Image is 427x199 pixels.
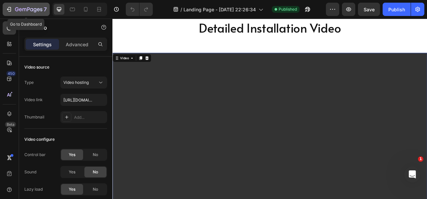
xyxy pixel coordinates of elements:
[33,41,52,48] p: Settings
[180,6,182,13] span: /
[24,80,34,86] div: Type
[93,152,98,158] span: No
[60,77,107,89] button: Video hosting
[69,169,75,175] span: Yes
[279,6,297,12] span: Published
[63,80,89,85] span: Video hosting
[24,97,43,103] div: Video link
[388,6,405,13] div: Publish
[183,6,256,13] span: Landing Page - [DATE] 22:26:34
[32,24,89,32] p: Video
[69,152,75,158] span: Yes
[24,114,44,120] div: Thumbnail
[24,64,49,70] div: Video source
[93,186,98,192] span: No
[24,186,43,192] div: Lazy load
[404,166,420,182] iframe: Intercom live chat
[3,3,50,16] button: 7
[66,41,88,48] p: Advanced
[358,3,380,16] button: Save
[126,3,153,16] div: Undo/Redo
[60,94,107,106] input: Insert video url here
[69,186,75,192] span: Yes
[383,3,411,16] button: Publish
[74,114,105,120] div: Add...
[44,5,47,13] p: 7
[93,169,98,175] span: No
[112,19,427,199] iframe: Design area
[24,152,46,158] div: Control bar
[5,122,16,127] div: Beta
[6,71,16,76] div: 450
[364,7,375,12] span: Save
[24,136,55,142] div: Video configure
[24,169,36,175] div: Sound
[418,156,423,162] span: 1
